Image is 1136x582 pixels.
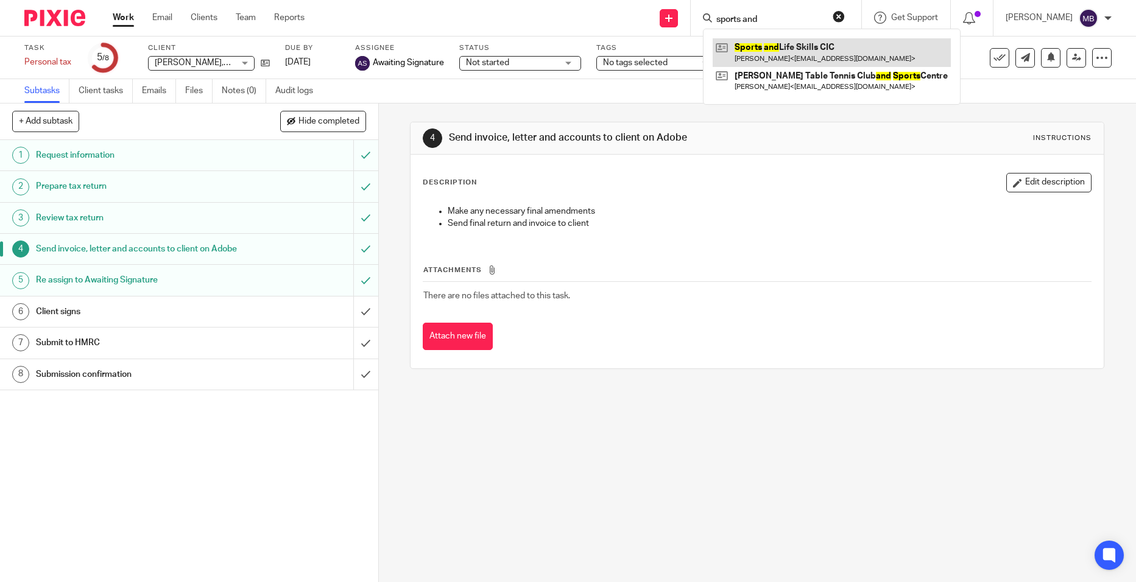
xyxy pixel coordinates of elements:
[355,43,444,53] label: Assignee
[191,12,217,24] a: Clients
[275,79,322,103] a: Audit logs
[142,79,176,103] a: Emails
[1079,9,1098,28] img: svg%3E
[12,147,29,164] div: 1
[102,55,109,61] small: /8
[12,334,29,351] div: 7
[24,10,85,26] img: Pixie
[36,303,239,321] h1: Client signs
[12,240,29,258] div: 4
[36,334,239,352] h1: Submit to HMRC
[891,13,938,22] span: Get Support
[24,79,69,103] a: Subtasks
[12,366,29,383] div: 8
[423,178,477,188] p: Description
[236,12,256,24] a: Team
[274,12,305,24] a: Reports
[155,58,307,67] span: [PERSON_NAME],Mrs [PERSON_NAME]
[715,15,825,26] input: Search
[285,58,311,66] span: [DATE]
[97,51,109,65] div: 5
[298,117,359,127] span: Hide completed
[36,146,239,164] h1: Request information
[373,57,444,69] span: Awaiting Signature
[449,131,783,144] h1: Send invoice, letter and accounts to client on Adobe
[1033,133,1092,143] div: Instructions
[12,209,29,226] div: 3
[448,217,1091,230] p: Send final return and invoice to client
[79,79,133,103] a: Client tasks
[24,43,73,53] label: Task
[423,267,482,273] span: Attachments
[596,43,718,53] label: Tags
[12,111,79,131] button: + Add subtask
[448,205,1091,217] p: Make any necessary final amendments
[185,79,213,103] a: Files
[36,365,239,384] h1: Submission confirmation
[36,209,239,227] h1: Review tax return
[24,56,73,68] div: Personal tax
[36,177,239,195] h1: Prepare tax return
[152,12,172,24] a: Email
[423,128,442,148] div: 4
[459,43,581,53] label: Status
[1006,12,1073,24] p: [PERSON_NAME]
[12,272,29,289] div: 5
[148,43,270,53] label: Client
[1006,173,1092,192] button: Edit description
[285,43,340,53] label: Due by
[113,12,134,24] a: Work
[280,111,366,131] button: Hide completed
[466,58,509,67] span: Not started
[355,56,370,71] img: svg%3E
[12,178,29,195] div: 2
[12,303,29,320] div: 6
[603,58,668,67] span: No tags selected
[423,323,493,350] button: Attach new file
[833,10,845,23] button: Clear
[222,79,266,103] a: Notes (0)
[36,240,239,258] h1: Send invoice, letter and accounts to client on Adobe
[36,271,239,289] h1: Re assign to Awaiting Signature
[423,292,570,300] span: There are no files attached to this task.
